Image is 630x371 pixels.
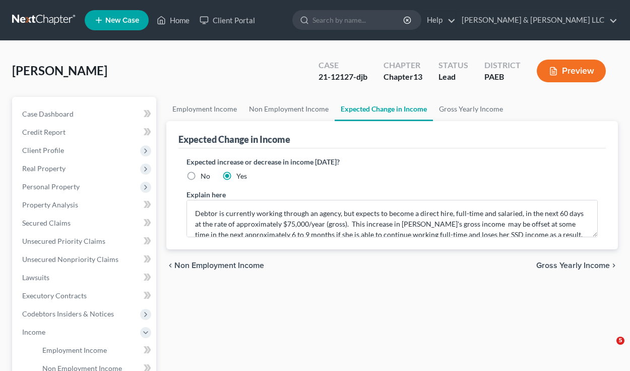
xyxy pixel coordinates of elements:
a: Secured Claims [14,214,156,232]
span: No [201,172,210,180]
div: PAEB [484,71,521,83]
div: Expected Change in Income [178,133,290,145]
i: chevron_left [166,261,174,270]
div: Chapter [384,71,422,83]
a: [PERSON_NAME] & [PERSON_NAME] LLC [457,11,617,29]
a: Non Employment Income [243,97,335,121]
span: Lawsuits [22,273,49,282]
a: Home [152,11,195,29]
span: Employment Income [42,346,107,354]
span: Codebtors Insiders & Notices [22,309,114,318]
span: Case Dashboard [22,110,74,118]
input: Search by name... [312,11,405,29]
button: chevron_left Non Employment Income [166,261,264,270]
div: Status [438,60,468,71]
a: Employment Income [166,97,243,121]
a: Unsecured Priority Claims [14,232,156,250]
a: Executory Contracts [14,287,156,305]
span: Secured Claims [22,219,71,227]
div: District [484,60,521,71]
span: Income [22,328,45,336]
span: Personal Property [22,182,80,191]
a: Lawsuits [14,269,156,287]
div: Lead [438,71,468,83]
button: Gross Yearly Income chevron_right [536,261,618,270]
a: Gross Yearly Income [433,97,509,121]
label: Expected increase or decrease in income [DATE]? [186,156,598,167]
span: 13 [413,72,422,81]
span: Unsecured Nonpriority Claims [22,255,118,263]
div: Chapter [384,60,422,71]
a: Help [422,11,456,29]
span: New Case [105,17,139,24]
div: Case [319,60,367,71]
button: Preview [537,60,606,82]
a: Unsecured Nonpriority Claims [14,250,156,269]
a: Property Analysis [14,196,156,214]
a: Case Dashboard [14,105,156,123]
span: Credit Report [22,128,66,136]
span: Property Analysis [22,200,78,209]
a: Credit Report [14,123,156,141]
span: Non Employment Income [174,261,264,270]
span: Gross Yearly Income [536,261,610,270]
span: Executory Contracts [22,291,87,300]
a: Expected Change in Income [335,97,433,121]
span: Unsecured Priority Claims [22,237,105,245]
span: Yes [236,172,247,180]
a: Employment Income [34,341,156,359]
iframe: Intercom live chat [596,337,620,361]
label: Explain here [186,189,226,200]
span: 5 [616,337,624,345]
span: Real Property [22,164,66,173]
a: Client Portal [195,11,260,29]
span: Client Profile [22,146,64,154]
div: 21-12127-djb [319,71,367,83]
span: [PERSON_NAME] [12,63,107,78]
i: chevron_right [610,261,618,270]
